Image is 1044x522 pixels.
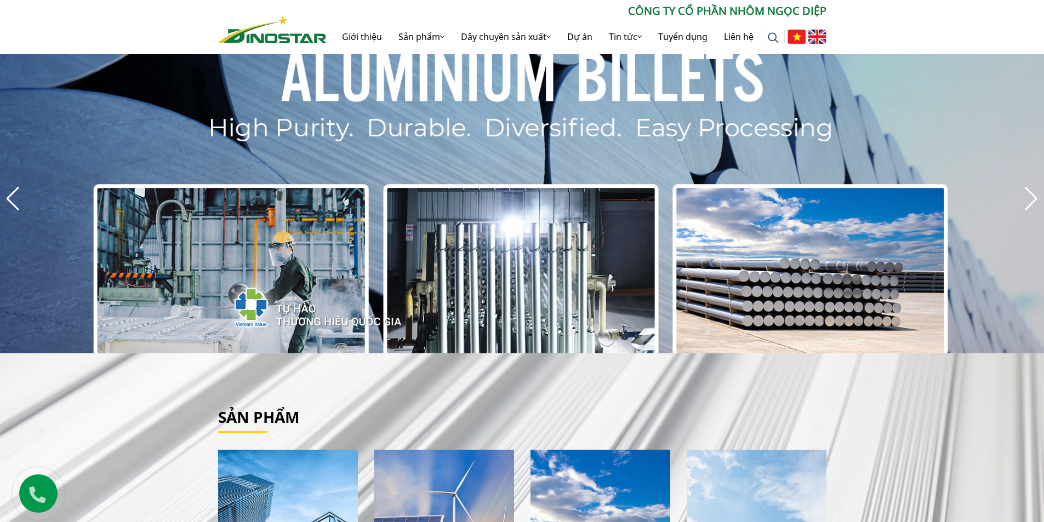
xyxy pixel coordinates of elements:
[716,19,762,54] a: Liên hệ
[218,16,327,43] img: Nhôm Dinostar
[202,268,403,342] img: thqg
[601,19,650,54] a: Tin tức
[453,19,559,54] a: Dây chuyền sản xuất
[218,14,327,43] a: Nhôm Dinostar
[559,19,601,54] a: Dự án
[650,19,716,54] a: Tuyển dụng
[5,187,20,211] div: Previous slide
[788,30,806,44] img: Tiếng Việt
[334,19,390,54] a: Giới thiệu
[768,32,779,43] img: search
[218,406,299,427] a: Sản phẩm
[1024,187,1039,211] div: Next slide
[327,3,826,19] p: CÔNG TY CỔ PHẦN NHÔM NGỌC DIỆP
[390,19,453,54] a: Sản phẩm
[808,30,826,44] img: English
